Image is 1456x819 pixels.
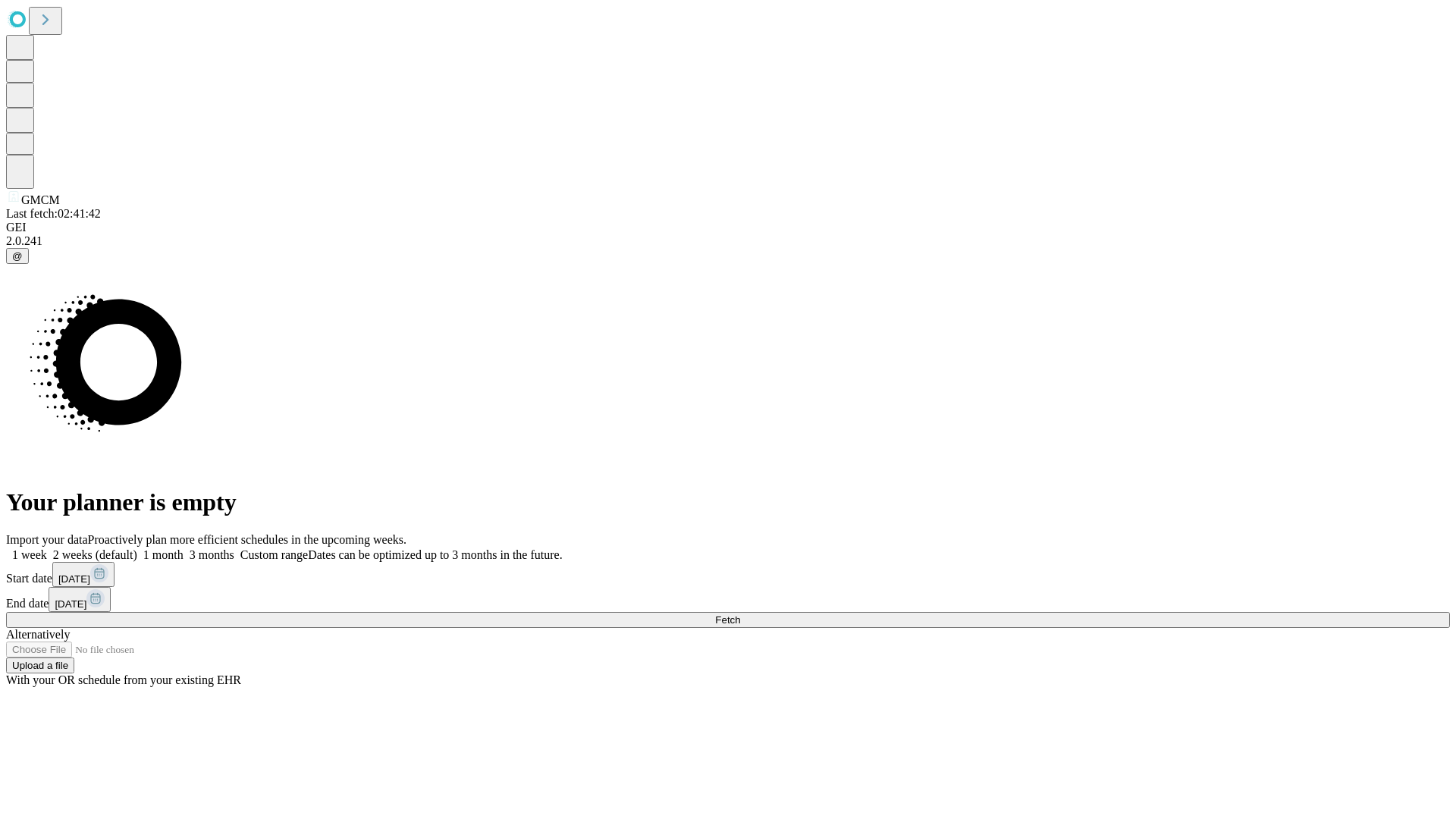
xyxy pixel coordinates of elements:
[49,587,111,612] button: [DATE]
[6,657,74,673] button: Upload a file
[6,248,29,264] button: @
[12,250,23,262] span: @
[6,587,1450,612] div: End date
[308,548,562,561] span: Dates can be optimized up to 3 months in the future.
[6,562,1450,587] div: Start date
[190,548,234,561] span: 3 months
[88,533,406,546] span: Proactively plan more efficient schedules in the upcoming weeks.
[52,562,115,587] button: [DATE]
[58,573,90,585] span: [DATE]
[53,548,137,561] span: 2 weeks (default)
[240,548,308,561] span: Custom range
[6,673,241,686] span: With your OR schedule from your existing EHR
[6,221,1450,234] div: GEI
[715,614,740,626] span: Fetch
[6,628,70,641] span: Alternatively
[6,612,1450,628] button: Fetch
[55,598,86,610] span: [DATE]
[6,234,1450,248] div: 2.0.241
[6,533,88,546] span: Import your data
[21,193,60,206] span: GMCM
[143,548,184,561] span: 1 month
[6,207,101,220] span: Last fetch: 02:41:42
[12,548,47,561] span: 1 week
[6,488,1450,516] h1: Your planner is empty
